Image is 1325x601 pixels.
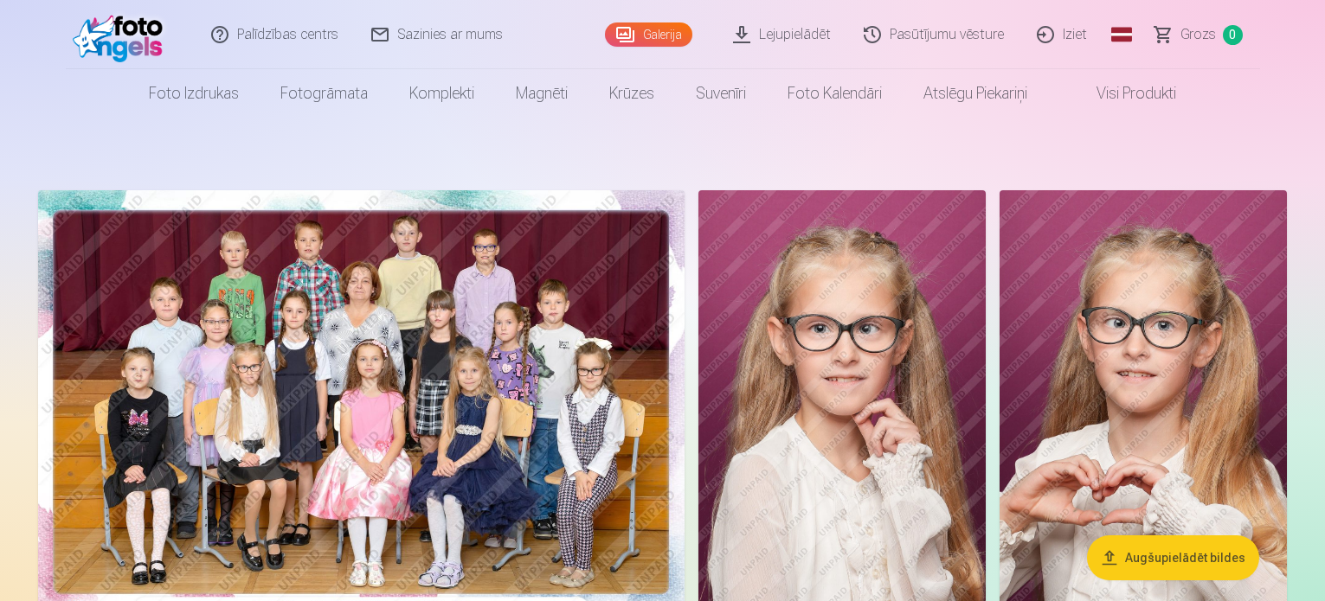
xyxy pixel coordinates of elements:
[1087,535,1259,580] button: Augšupielādēt bildes
[128,69,260,118] a: Foto izdrukas
[903,69,1048,118] a: Atslēgu piekariņi
[1180,24,1216,45] span: Grozs
[495,69,589,118] a: Magnēti
[73,7,172,62] img: /fa1
[767,69,903,118] a: Foto kalendāri
[260,69,389,118] a: Fotogrāmata
[675,69,767,118] a: Suvenīri
[589,69,675,118] a: Krūzes
[605,22,692,47] a: Galerija
[1223,25,1243,45] span: 0
[389,69,495,118] a: Komplekti
[1048,69,1197,118] a: Visi produkti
